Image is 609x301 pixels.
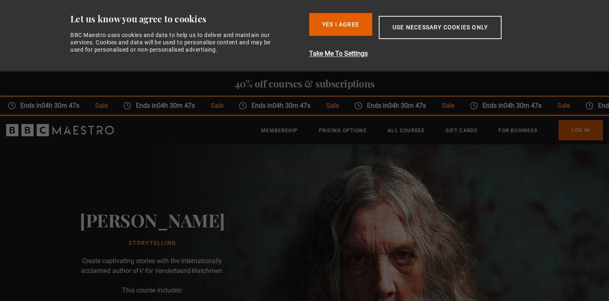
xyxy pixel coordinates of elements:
span: Sale [317,101,345,111]
nav: Primary [261,120,603,140]
span: Ends in [130,101,201,111]
a: Pricing Options [319,127,367,135]
a: Membership [261,127,298,135]
h1: Storytelling [80,240,225,246]
div: Let us know you agree to cookies [70,13,303,25]
a: Log In [559,120,603,140]
span: Ends in [246,101,317,111]
span: Sale [433,101,461,111]
span: Sale [202,101,230,111]
time: 04h 30m 47s [156,102,194,109]
time: 04h 30m 47s [41,102,79,109]
span: Ends in [15,101,86,111]
span: Sale [86,101,114,111]
button: Use necessary cookies only [379,16,502,39]
a: For business [498,127,537,135]
button: Yes I Agree [309,13,372,36]
time: 04h 30m 47s [271,102,309,109]
svg: BBC Maestro [6,124,114,136]
a: All Courses [388,127,424,135]
time: 04h 30m 47s [502,102,540,109]
a: Gift Cards [445,127,477,135]
time: 04h 30m 47s [387,102,425,109]
span: Ends in [361,101,432,111]
div: BBC Maestro uses cookies and data to help us to deliver and maintain our services. Cookies and da... [70,31,279,54]
button: Take Me To Settings [309,49,545,59]
h2: [PERSON_NAME] [80,209,225,230]
span: Sale [548,101,576,111]
span: Ends in [477,101,548,111]
p: Create captivating stories with the internationally acclaimed author of and . [71,256,234,276]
